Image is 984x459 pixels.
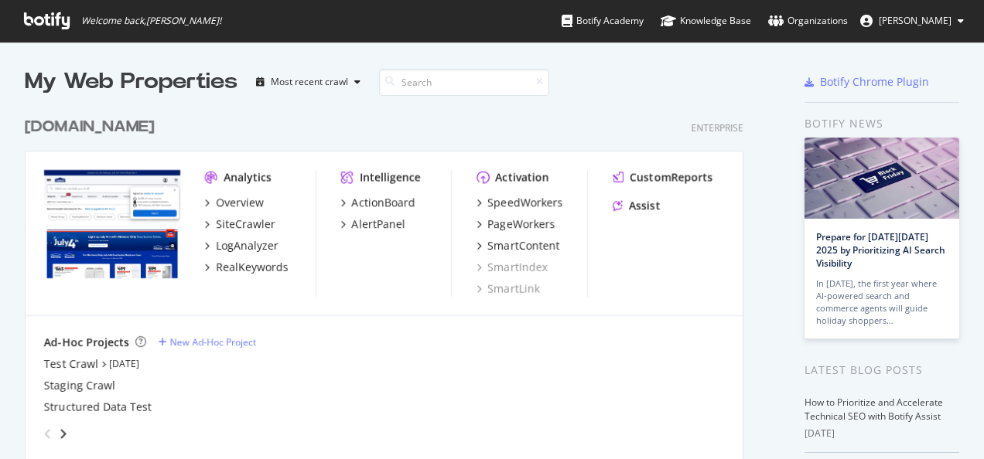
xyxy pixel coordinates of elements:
div: [DOMAIN_NAME] [25,116,155,138]
a: SmartIndex [477,260,547,275]
div: AlertPanel [352,216,405,232]
div: RealKeywords [216,260,289,275]
div: SpeedWorkers [487,195,562,210]
a: Overview [205,195,264,210]
div: My Web Properties [25,66,237,97]
div: Activation [495,170,548,185]
a: Test Crawl [44,356,98,372]
a: AlertPanel [341,216,405,232]
a: SmartLink [477,281,539,297]
a: PageWorkers [477,216,555,232]
div: Botify Chrome Plugin [820,74,929,90]
div: [DATE] [805,427,959,440]
span: Imran Mahaldar [879,14,952,27]
div: SiteCrawler [216,216,275,232]
div: ActionBoard [352,195,415,210]
div: Analytics [224,170,272,185]
a: SmartContent [477,238,559,253]
div: Knowledge Base [661,13,751,29]
a: CustomReports [613,170,712,185]
div: PageWorkers [487,216,555,232]
div: LogAnalyzer [216,238,278,253]
div: Organizations [768,13,848,29]
div: CustomReports [630,170,712,185]
span: Welcome back, [PERSON_NAME] ! [81,15,221,27]
div: Intelligence [360,170,421,185]
div: Botify news [805,115,959,132]
div: Overview [216,195,264,210]
div: Ad-Hoc Projects [44,335,129,350]
a: LogAnalyzer [205,238,278,253]
a: SiteCrawler [205,216,275,232]
div: Most recent crawl [271,77,348,87]
a: SpeedWorkers [477,195,562,210]
a: How to Prioritize and Accelerate Technical SEO with Botify Assist [805,396,943,423]
a: Botify Chrome Plugin [805,74,929,90]
div: In [DATE], the first year where AI-powered search and commerce agents will guide holiday shoppers… [816,277,948,327]
a: Assist [613,198,660,213]
button: [PERSON_NAME] [848,8,976,33]
div: angle-right [58,426,69,441]
a: [DOMAIN_NAME] [25,116,161,138]
img: Prepare for Black Friday 2025 by Prioritizing AI Search Visibility [805,138,959,219]
button: Most recent crawl [250,70,367,94]
a: Prepare for [DATE][DATE] 2025 by Prioritizing AI Search Visibility [816,230,945,270]
div: SmartContent [487,238,559,253]
div: Botify Academy [562,13,644,29]
img: www.lowes.com [44,170,180,279]
a: Structured Data Test [44,399,152,415]
a: RealKeywords [205,260,289,275]
div: angle-left [38,421,58,446]
div: New Ad-Hoc Project [170,335,256,348]
a: Staging Crawl [44,378,115,393]
input: Search [379,69,549,96]
a: ActionBoard [341,195,415,210]
div: Enterprise [691,121,743,134]
a: New Ad-Hoc Project [159,335,256,348]
div: Assist [629,198,660,213]
div: Latest Blog Posts [805,362,959,379]
a: [DATE] [109,357,139,370]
